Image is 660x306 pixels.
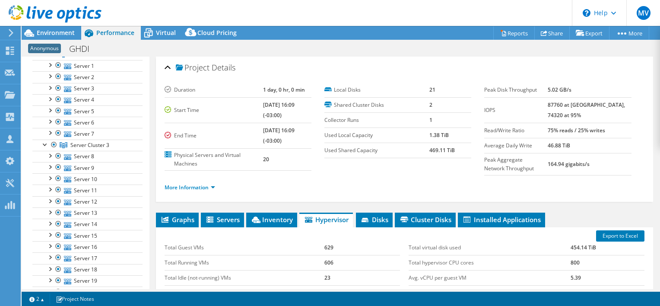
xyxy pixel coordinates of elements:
a: More Information [165,184,215,191]
b: 1 day, 0 hr, 0 min [263,86,305,93]
td: 3265 [324,285,400,300]
td: Total Guest VMs [165,240,325,255]
a: Server 6 [32,117,143,128]
span: Virtual [156,29,176,37]
svg: \n [583,9,590,17]
span: Cloud Pricing [197,29,237,37]
b: [DATE] 16:09 (-03:00) [263,101,295,119]
span: MV [637,6,650,20]
span: Server Cluster 1 [70,51,109,58]
td: 454.14 TiB [571,240,644,255]
b: 1 [429,116,432,124]
label: Local Disks [324,86,429,94]
a: Project Notes [50,293,100,304]
label: Peak Aggregate Network Throughput [484,156,548,173]
a: Server 7 [32,128,143,139]
td: Total hypervisor CPU cores [409,255,571,270]
span: Graphs [160,215,194,224]
b: 1.38 TiB [429,131,449,139]
label: Collector Runs [324,116,429,124]
td: Avg. provisioned memory per guest VM [409,285,571,300]
span: Installed Applications [462,215,541,224]
span: Cluster Disks [399,215,451,224]
span: Servers [205,215,240,224]
a: Server 4 [32,94,143,105]
b: 164.94 gigabits/s [548,160,590,168]
label: Read/Write Ratio [484,126,548,135]
h1: GHDI [65,44,103,54]
a: Server 2 [32,71,143,83]
td: Total vCPU [165,285,325,300]
a: Export [569,26,609,40]
b: [DATE] 16:09 (-03:00) [263,127,295,144]
a: Server 16 [32,241,143,252]
label: Shared Cluster Disks [324,101,429,109]
b: 2 [429,101,432,108]
span: Performance [96,29,134,37]
a: Server 15 [32,230,143,241]
span: Project [176,64,209,72]
b: 469.11 TiB [429,147,455,154]
span: Details [212,62,235,73]
b: 75% reads / 25% writes [548,127,605,134]
a: Server Cluster 3 [32,140,143,151]
a: Server 5 [32,105,143,117]
span: Server Cluster 3 [70,141,109,149]
td: 800 [571,255,644,270]
b: 46.88 TiB [548,142,570,149]
a: Server 12 [32,196,143,207]
a: Server 17 [32,252,143,264]
label: IOPS [484,106,548,115]
td: Total Idle (not-running) VMs [165,270,325,285]
td: Avg. vCPU per guest VM [409,270,571,285]
a: Share [534,26,570,40]
b: 21 [429,86,435,93]
label: Used Shared Capacity [324,146,429,155]
b: 20 [263,156,269,163]
a: Server 11 [32,185,143,196]
td: 629 [324,240,400,255]
label: Duration [165,86,263,94]
a: More [609,26,649,40]
a: Server 9 [32,162,143,173]
span: Hypervisor [304,215,349,224]
td: 5.39 [571,270,644,285]
label: Used Local Capacity [324,131,429,140]
label: Peak Disk Throughput [484,86,548,94]
td: Total virtual disk used [409,240,571,255]
span: Environment [37,29,75,37]
a: Server 1 [32,60,143,71]
a: Server 13 [32,207,143,219]
a: Server 3 [32,83,143,94]
a: Server 8 [32,151,143,162]
span: Anonymous [28,44,61,53]
label: Physical Servers and Virtual Machines [165,151,263,168]
a: Server 10 [32,173,143,185]
label: End Time [165,131,263,140]
span: Disks [360,215,388,224]
td: 23.80 GiB [571,285,644,300]
td: 606 [324,255,400,270]
a: Server 14 [32,219,143,230]
b: 5.02 GB/s [548,86,571,93]
b: 87760 at [GEOGRAPHIC_DATA], 74320 at 95% [548,101,625,119]
a: Server 18 [32,264,143,275]
td: Total Running VMs [165,255,325,270]
label: Start Time [165,106,263,115]
a: Export to Excel [596,230,644,242]
a: 2 [23,293,50,304]
td: 23 [324,270,400,285]
a: Reports [493,26,535,40]
span: Inventory [251,215,293,224]
a: Server 19 [32,275,143,287]
label: Average Daily Write [484,141,548,150]
a: Server 20 [32,287,143,298]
